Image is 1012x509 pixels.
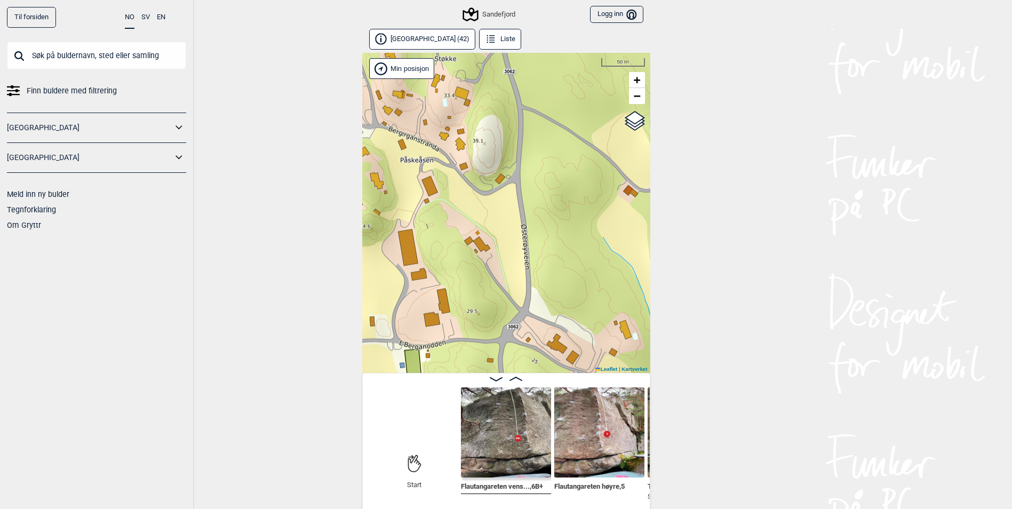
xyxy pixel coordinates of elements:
a: Zoom out [629,88,645,104]
a: Kartverket [621,366,647,372]
button: [GEOGRAPHIC_DATA] (42) [369,29,476,50]
a: Leaflet [595,366,617,372]
span: | [619,366,620,372]
a: Til forsiden [7,7,56,28]
button: SV [141,7,150,28]
span: − [633,89,640,102]
span: Flautangareten høyre , 5 [554,480,625,490]
a: Om Gryttr [7,221,41,229]
div: Sandefjord [464,8,515,21]
button: EN [157,7,165,28]
div: 50 m [601,58,645,67]
span: Start [407,481,421,490]
a: Finn buldere med filtrering [7,83,186,99]
a: Tegnforklaring [7,205,56,214]
a: Meld inn ny bulder [7,190,69,198]
div: Vis min posisjon [369,58,435,79]
input: Søk på buldernavn, sted eller samling [7,42,186,69]
button: Logg inn [590,6,643,23]
a: Zoom in [629,72,645,88]
p: Sittstart. [648,491,706,502]
span: + [633,73,640,86]
a: [GEOGRAPHIC_DATA] [7,150,172,165]
img: Tommelbrems 220306 [648,387,738,478]
button: Liste [479,29,522,50]
a: Layers [625,109,645,133]
img: Flautangareten hoyre 220306 [554,387,644,478]
img: Flautangareten venstre 220306 [461,387,551,478]
a: [GEOGRAPHIC_DATA] [7,120,172,136]
button: NO [125,7,134,29]
span: Tommelbrems , 6C+ [648,480,706,490]
span: Finn buldere med filtrering [27,83,117,99]
span: Flautangareten vens... , 6B+ [461,480,543,490]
